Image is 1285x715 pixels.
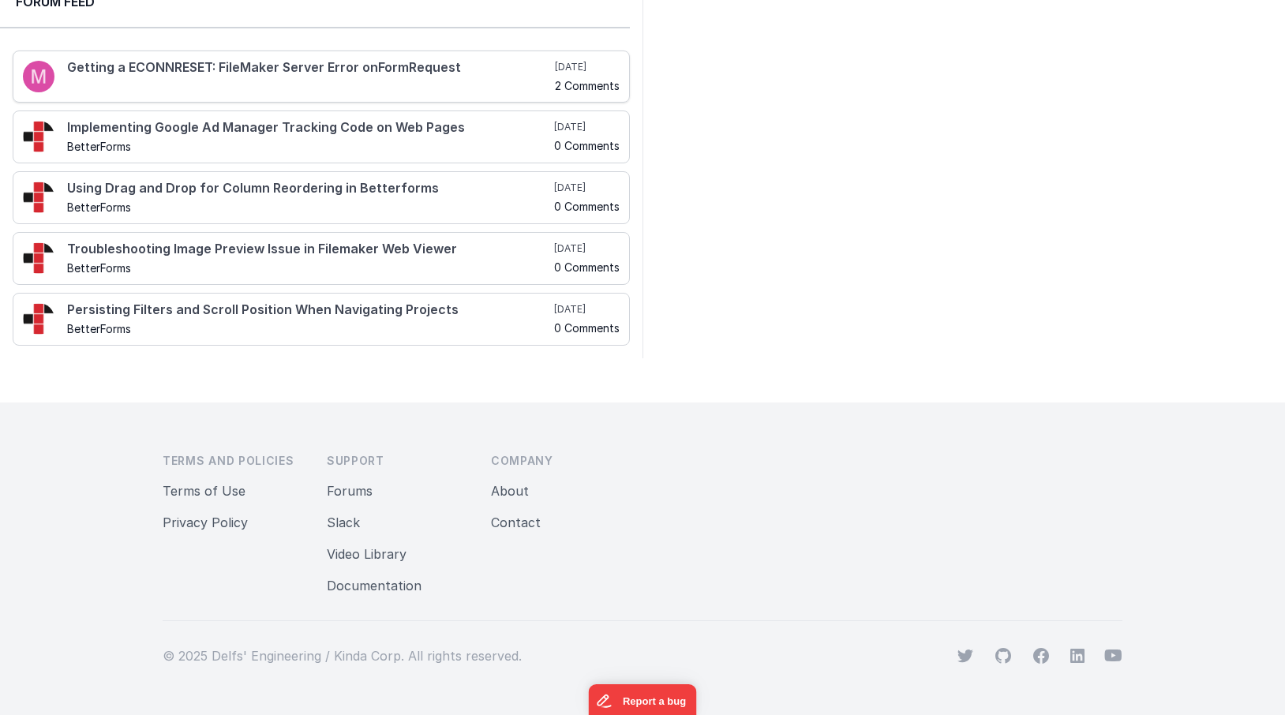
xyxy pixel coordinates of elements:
h5: [DATE] [554,121,620,133]
h5: 0 Comments [554,261,620,273]
h3: Terms and Policies [163,453,302,469]
button: About [491,481,529,500]
a: Troubleshooting Image Preview Issue in Filemaker Web Viewer BetterForms [DATE] 0 Comments [13,232,630,285]
a: Privacy Policy [163,515,248,530]
h5: 0 Comments [554,200,620,212]
button: Forums [327,481,373,500]
button: Video Library [327,545,406,563]
a: Getting a ECONNRESET: FileMaker Server Error onFormRequest [DATE] 2 Comments [13,51,630,103]
h4: Troubleshooting Image Preview Issue in Filemaker Web Viewer [67,242,551,256]
svg: viewBox="0 0 24 24" aria-hidden="true"> [1070,648,1085,664]
h4: Implementing Google Ad Manager Tracking Code on Web Pages [67,121,551,135]
button: Slack [327,513,360,532]
h5: 2 Comments [555,80,620,92]
a: Implementing Google Ad Manager Tracking Code on Web Pages BetterForms [DATE] 0 Comments [13,110,630,163]
img: 295_2.png [23,242,54,274]
h4: Persisting Filters and Scroll Position When Navigating Projects [67,303,551,317]
a: Persisting Filters and Scroll Position When Navigating Projects BetterForms [DATE] 0 Comments [13,293,630,346]
p: © 2025 Delfs' Engineering / Kinda Corp. All rights reserved. [163,646,522,665]
button: Documentation [327,576,421,595]
h5: BetterForms [67,201,551,213]
a: Slack [327,515,360,530]
h5: [DATE] [554,182,620,194]
h5: [DATE] [555,61,620,73]
h5: BetterForms [67,140,551,152]
h5: 0 Comments [554,322,620,334]
img: 295_2.png [23,303,54,335]
h5: [DATE] [554,303,620,316]
h5: 0 Comments [554,140,620,152]
h3: Company [491,453,630,469]
a: About [491,483,529,499]
a: Terms of Use [163,483,245,499]
button: Contact [491,513,541,532]
h4: Using Drag and Drop for Column Reordering in Betterforms [67,182,551,196]
h5: BetterForms [67,262,551,274]
h4: Getting a ECONNRESET: FileMaker Server Error onFormRequest [67,61,552,75]
a: Using Drag and Drop for Column Reordering in Betterforms BetterForms [DATE] 0 Comments [13,171,630,224]
h3: Support [327,453,466,469]
h5: [DATE] [554,242,620,255]
h5: BetterForms [67,323,551,335]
